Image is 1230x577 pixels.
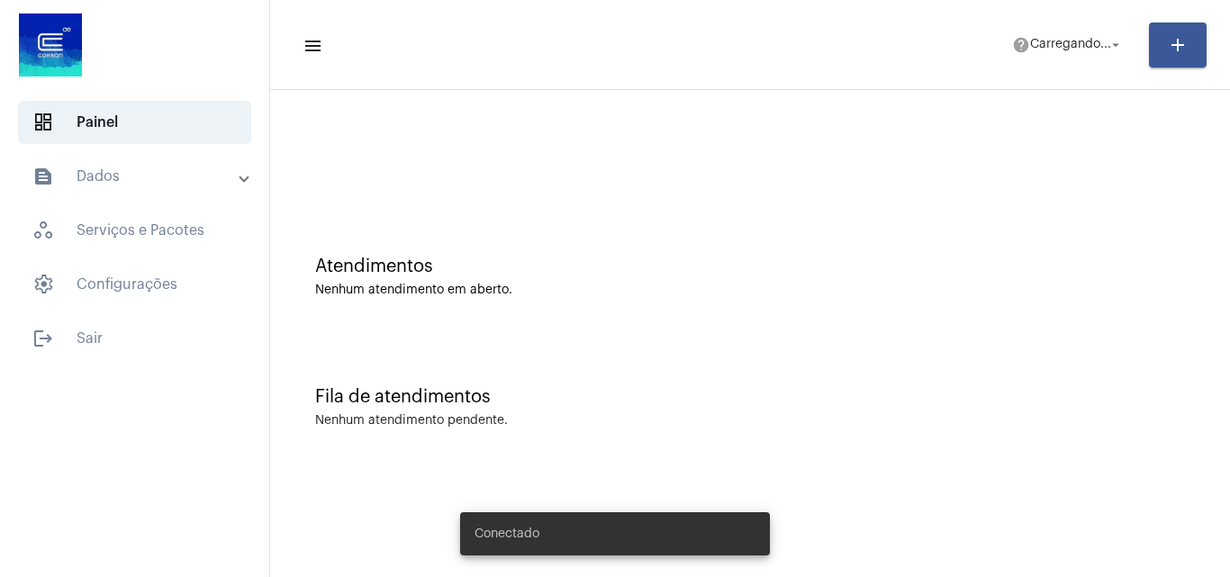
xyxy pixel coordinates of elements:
mat-icon: sidenav icon [303,35,321,57]
span: Serviços e Pacotes [18,209,251,252]
span: sidenav icon [32,274,54,295]
mat-icon: add [1167,34,1189,56]
span: Configurações [18,263,251,306]
div: Nenhum atendimento pendente. [315,414,508,428]
div: Fila de atendimentos [315,387,1185,407]
img: d4669ae0-8c07-2337-4f67-34b0df7f5ae4.jpeg [14,9,86,81]
div: Nenhum atendimento em aberto. [315,284,1185,297]
mat-icon: sidenav icon [32,166,54,187]
div: Atendimentos [315,257,1185,276]
button: Carregando... [1001,27,1135,63]
span: Conectado [475,525,539,543]
mat-expansion-panel-header: sidenav iconDados [11,155,269,198]
mat-icon: sidenav icon [32,328,54,349]
mat-panel-title: Dados [32,166,240,187]
span: sidenav icon [32,112,54,133]
mat-icon: arrow_drop_down [1108,37,1124,53]
span: Carregando... [1030,39,1111,51]
span: Sair [18,317,251,360]
span: Painel [18,101,251,144]
span: sidenav icon [32,220,54,241]
mat-icon: help [1012,36,1030,54]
